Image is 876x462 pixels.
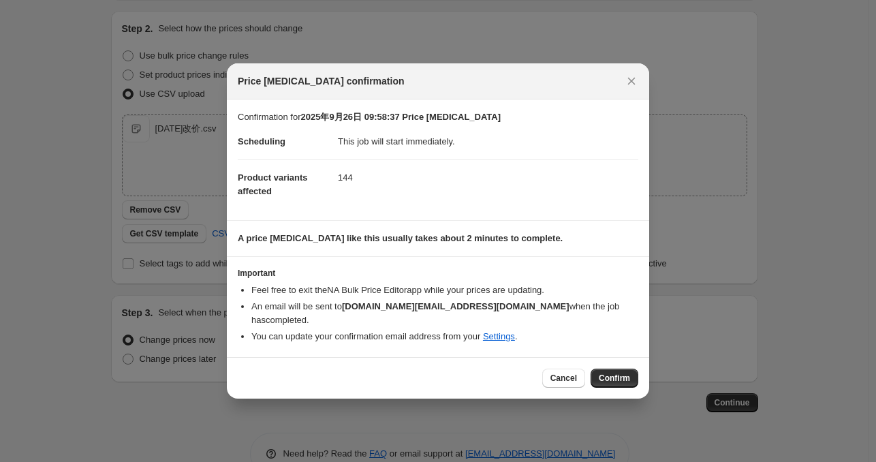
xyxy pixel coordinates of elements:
[591,369,638,388] button: Confirm
[483,331,515,341] a: Settings
[251,300,638,327] li: An email will be sent to when the job has completed .
[238,110,638,124] p: Confirmation for
[338,159,638,196] dd: 144
[238,136,285,147] span: Scheduling
[238,268,638,279] h3: Important
[338,124,638,159] dd: This job will start immediately.
[238,74,405,88] span: Price [MEDICAL_DATA] confirmation
[251,330,638,343] li: You can update your confirmation email address from your .
[251,283,638,297] li: Feel free to exit the NA Bulk Price Editor app while your prices are updating.
[300,112,501,122] b: 2025年9月26日 09:58:37 Price [MEDICAL_DATA]
[238,172,308,196] span: Product variants affected
[622,72,641,91] button: Close
[599,373,630,384] span: Confirm
[550,373,577,384] span: Cancel
[542,369,585,388] button: Cancel
[238,233,563,243] b: A price [MEDICAL_DATA] like this usually takes about 2 minutes to complete.
[342,301,569,311] b: [DOMAIN_NAME][EMAIL_ADDRESS][DOMAIN_NAME]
